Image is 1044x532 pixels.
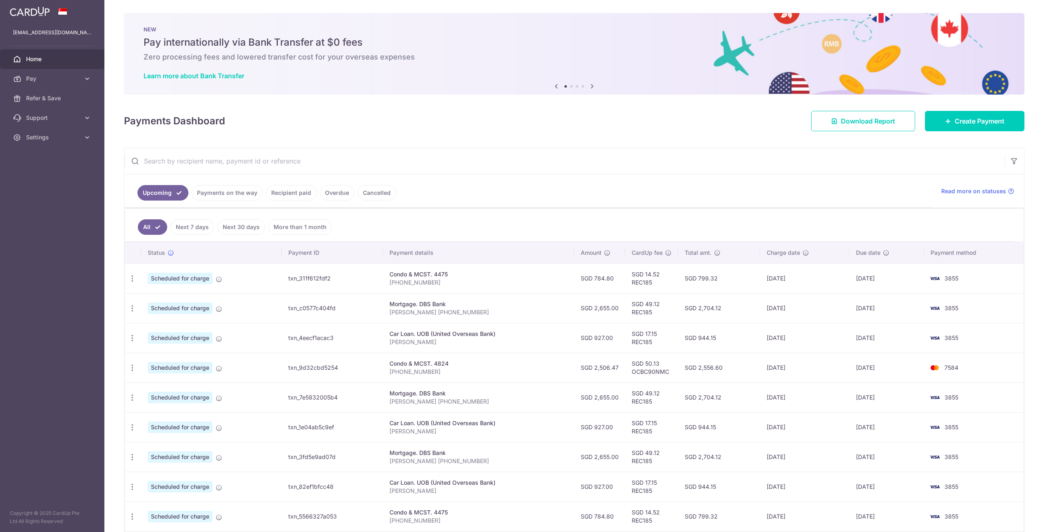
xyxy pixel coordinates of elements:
[581,249,602,257] span: Amount
[927,393,943,402] img: Bank Card
[927,363,943,373] img: Bank Card
[389,479,568,487] div: Car Loan. UOB (United Overseas Bank)
[760,472,849,501] td: [DATE]
[678,353,760,382] td: SGD 2,556.60
[927,333,943,343] img: Bank Card
[192,185,263,201] a: Payments on the way
[955,116,1004,126] span: Create Payment
[678,293,760,323] td: SGD 2,704.12
[282,263,383,293] td: txn_311f612fdf2
[389,508,568,517] div: Condo & MCST. 4475
[217,219,265,235] a: Next 30 days
[144,36,1005,49] h5: Pay internationally via Bank Transfer at $0 fees
[26,133,80,141] span: Settings
[282,293,383,323] td: txn_c0577c404fd
[148,362,212,373] span: Scheduled for charge
[389,457,568,465] p: [PERSON_NAME] [PHONE_NUMBER]
[282,501,383,531] td: txn_5566327a053
[144,72,244,80] a: Learn more about Bank Transfer
[625,442,678,472] td: SGD 49.12 REC185
[849,472,924,501] td: [DATE]
[148,273,212,284] span: Scheduled for charge
[389,517,568,525] p: [PHONE_NUMBER]
[137,185,188,201] a: Upcoming
[389,270,568,278] div: Condo & MCST. 4475
[625,323,678,353] td: SGD 17.15 REC185
[26,55,80,63] span: Home
[927,274,943,283] img: Bank Card
[138,219,167,235] a: All
[13,29,91,37] p: [EMAIL_ADDRESS][DOMAIN_NAME]
[389,278,568,287] p: [PHONE_NUMBER]
[944,453,958,460] span: 3855
[849,442,924,472] td: [DATE]
[760,382,849,412] td: [DATE]
[625,472,678,501] td: SGD 17.15 REC185
[124,114,225,128] h4: Payments Dashboard
[941,187,1014,195] a: Read more on statuses
[282,442,383,472] td: txn_3fd5e9ad07d
[944,305,958,311] span: 3855
[574,501,625,531] td: SGD 784.80
[685,249,712,257] span: Total amt.
[170,219,214,235] a: Next 7 days
[927,303,943,313] img: Bank Card
[941,187,1006,195] span: Read more on statuses
[148,511,212,522] span: Scheduled for charge
[625,501,678,531] td: SGD 14.52 REC185
[856,249,880,257] span: Due date
[944,483,958,490] span: 3855
[389,338,568,346] p: [PERSON_NAME]
[944,513,958,520] span: 3855
[389,397,568,406] p: [PERSON_NAME] [PHONE_NUMBER]
[26,114,80,122] span: Support
[849,293,924,323] td: [DATE]
[574,323,625,353] td: SGD 927.00
[148,302,212,314] span: Scheduled for charge
[760,293,849,323] td: [DATE]
[849,323,924,353] td: [DATE]
[944,394,958,401] span: 3855
[144,26,1005,33] p: NEW
[389,419,568,427] div: Car Loan. UOB (United Overseas Bank)
[148,422,212,433] span: Scheduled for charge
[760,353,849,382] td: [DATE]
[148,451,212,463] span: Scheduled for charge
[760,442,849,472] td: [DATE]
[760,263,849,293] td: [DATE]
[389,427,568,435] p: [PERSON_NAME]
[625,293,678,323] td: SGD 49.12 REC185
[574,263,625,293] td: SGD 784.80
[849,412,924,442] td: [DATE]
[925,111,1024,131] a: Create Payment
[678,382,760,412] td: SGD 2,704.12
[841,116,895,126] span: Download Report
[389,449,568,457] div: Mortgage. DBS Bank
[282,412,383,442] td: txn_1e04ab5c9ef
[389,487,568,495] p: [PERSON_NAME]
[944,275,958,282] span: 3855
[927,452,943,462] img: Bank Card
[632,249,663,257] span: CardUp fee
[625,353,678,382] td: SGD 50.13 OCBC90NMC
[678,263,760,293] td: SGD 799.32
[282,472,383,501] td: txn_82ef1bfcc48
[574,293,625,323] td: SGD 2,655.00
[849,263,924,293] td: [DATE]
[26,94,80,102] span: Refer & Save
[268,219,332,235] a: More than 1 month
[927,512,943,521] img: Bank Card
[678,442,760,472] td: SGD 2,704.12
[148,392,212,403] span: Scheduled for charge
[389,368,568,376] p: [PHONE_NUMBER]
[144,52,1005,62] h6: Zero processing fees and lowered transfer cost for your overseas expenses
[927,482,943,492] img: Bank Card
[124,13,1024,95] img: Bank transfer banner
[574,353,625,382] td: SGD 2,506.47
[148,481,212,492] span: Scheduled for charge
[625,263,678,293] td: SGD 14.52 REC185
[678,501,760,531] td: SGD 799.32
[927,422,943,432] img: Bank Card
[849,501,924,531] td: [DATE]
[574,442,625,472] td: SGD 2,655.00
